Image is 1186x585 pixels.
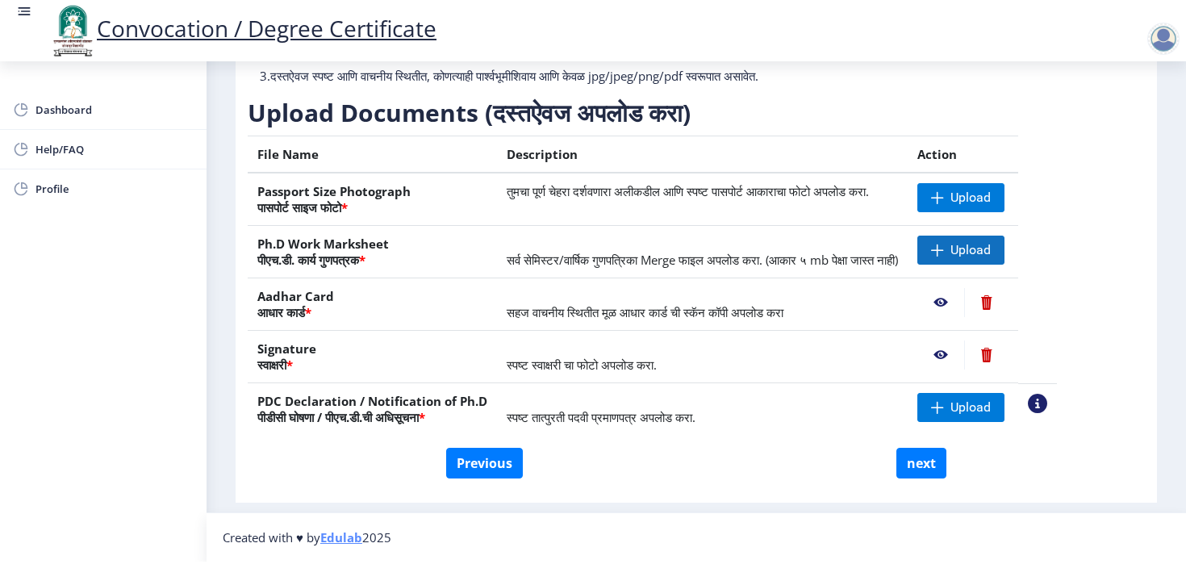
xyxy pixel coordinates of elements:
[964,288,1009,317] nb-action: Delete File
[35,179,194,198] span: Profile
[260,68,833,84] p: 3.दस्तऐवज स्पष्ट आणि वाचनीय स्थितीत, कोणत्याही पार्श्वभूमीशिवाय आणि केवळ jpg/jpeg/png/pdf स्वरूपा...
[917,288,964,317] nb-action: View File
[497,136,908,173] th: Description
[223,529,391,545] span: Created with ♥ by 2025
[248,97,1057,129] h3: Upload Documents (दस्तऐवज अपलोड करा)
[964,341,1009,370] nb-action: Delete File
[507,304,783,320] span: सहज वाचनीय स्थितीत मूळ आधार कार्ड ची स्कॅन कॉपी अपलोड करा
[446,448,523,478] button: Previous
[248,331,497,383] th: Signature स्वाक्षरी
[950,399,991,416] span: Upload
[507,252,898,268] span: सर्व सेमिस्टर/वार्षिक गुणपत्रिका Merge फाइल अपलोड करा. (आकार ५ mb पेक्षा जास्त नाही)
[35,140,194,159] span: Help/FAQ
[248,226,497,278] th: Ph.D Work Marksheet पीएच.डी. कार्य गुणपत्रक
[48,3,97,58] img: logo
[248,278,497,331] th: Aadhar Card आधार कार्ड
[320,529,362,545] a: Edulab
[950,190,991,206] span: Upload
[1028,394,1047,413] nb-action: View Sample PDC
[507,357,657,373] span: स्पष्ट स्वाक्षरी चा फोटो अपलोड करा.
[497,173,908,226] td: तुमचा पूर्ण चेहरा दर्शवणारा अलीकडील आणि स्पष्ट पासपोर्ट आकाराचा फोटो अपलोड करा.
[48,13,436,44] a: Convocation / Degree Certificate
[35,100,194,119] span: Dashboard
[896,448,946,478] button: next
[917,341,964,370] nb-action: View File
[908,136,1018,173] th: Action
[248,383,497,436] th: PDC Declaration / Notification of Ph.D पीडीसी घोषणा / पीएच.डी.ची अधिसूचना
[507,409,695,425] span: स्पष्ट तात्पुरती पदवी प्रमाणपत्र अपलोड करा.
[950,242,991,258] span: Upload
[248,173,497,226] th: Passport Size Photograph पासपोर्ट साइज फोटो
[248,136,497,173] th: File Name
